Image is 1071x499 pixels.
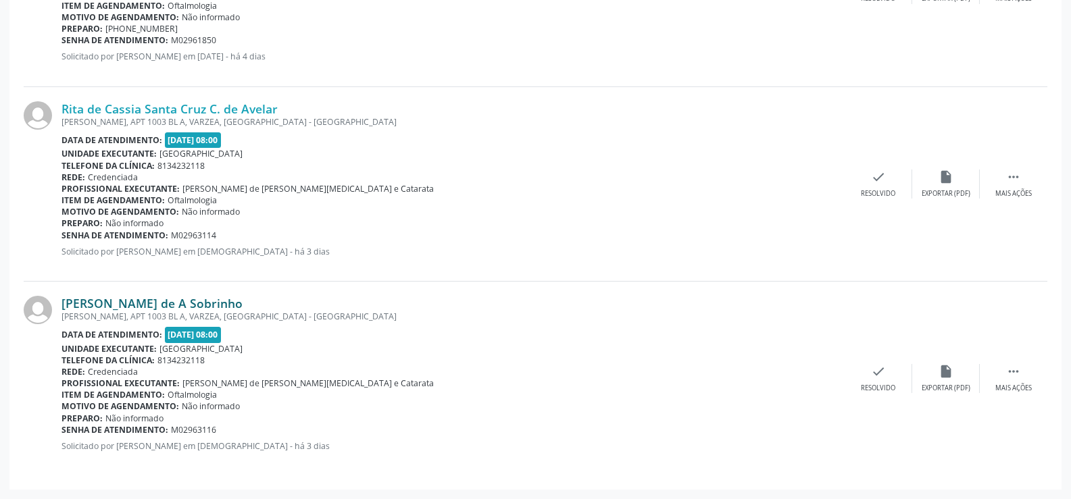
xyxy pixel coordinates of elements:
div: Resolvido [861,189,895,199]
a: Rita de Cassia Santa Cruz C. de Avelar [61,101,278,116]
span: [PHONE_NUMBER] [105,23,178,34]
b: Rede: [61,172,85,183]
div: [PERSON_NAME], APT 1003 BL A, VARZEA, [GEOGRAPHIC_DATA] - [GEOGRAPHIC_DATA] [61,116,845,128]
span: 8134232118 [157,354,205,366]
i: insert_drive_file [939,364,953,379]
div: Resolvido [861,384,895,393]
b: Senha de atendimento: [61,34,168,46]
span: [DATE] 08:00 [165,132,222,148]
span: [DATE] 08:00 [165,327,222,342]
b: Profissional executante: [61,183,180,194]
b: Motivo de agendamento: [61,206,179,217]
p: Solicitado por [PERSON_NAME] em [DEMOGRAPHIC_DATA] - há 3 dias [61,440,845,452]
b: Senha de atendimento: [61,424,168,436]
i: check [871,364,886,379]
span: M02963114 [171,230,216,241]
span: Não informado [105,413,164,424]
span: M02963116 [171,424,216,436]
span: 8134232118 [157,160,205,172]
b: Data de atendimento: [61,134,162,146]
b: Motivo de agendamento: [61,11,179,23]
div: Mais ações [995,189,1032,199]
i:  [1006,364,1021,379]
span: Não informado [105,217,164,229]
b: Telefone da clínica: [61,160,155,172]
b: Profissional executante: [61,377,180,389]
img: img [24,101,52,130]
b: Rede: [61,366,85,377]
span: Não informado [182,400,240,412]
p: Solicitado por [PERSON_NAME] em [DEMOGRAPHIC_DATA] - há 3 dias [61,246,845,257]
b: Motivo de agendamento: [61,400,179,412]
b: Preparo: [61,413,103,424]
b: Data de atendimento: [61,329,162,340]
b: Unidade executante: [61,343,157,354]
b: Telefone da clínica: [61,354,155,366]
span: M02961850 [171,34,216,46]
img: img [24,296,52,324]
div: Exportar (PDF) [922,189,970,199]
span: [GEOGRAPHIC_DATA] [159,343,243,354]
b: Preparo: [61,217,103,229]
i: insert_drive_file [939,169,953,184]
span: Não informado [182,11,240,23]
b: Unidade executante: [61,148,157,159]
span: [PERSON_NAME] de [PERSON_NAME][MEDICAL_DATA] e Catarata [182,183,434,194]
div: Exportar (PDF) [922,384,970,393]
span: [PERSON_NAME] de [PERSON_NAME][MEDICAL_DATA] e Catarata [182,377,434,389]
b: Item de agendamento: [61,194,165,206]
p: Solicitado por [PERSON_NAME] em [DATE] - há 4 dias [61,51,845,62]
div: Mais ações [995,384,1032,393]
span: Não informado [182,206,240,217]
span: Oftalmologia [168,194,217,206]
a: [PERSON_NAME] de A Sobrinho [61,296,243,311]
span: Credenciada [88,366,138,377]
b: Preparo: [61,23,103,34]
i: check [871,169,886,184]
i:  [1006,169,1021,184]
span: Credenciada [88,172,138,183]
div: [PERSON_NAME], APT 1003 BL A, VARZEA, [GEOGRAPHIC_DATA] - [GEOGRAPHIC_DATA] [61,311,845,322]
b: Item de agendamento: [61,389,165,400]
span: Oftalmologia [168,389,217,400]
b: Senha de atendimento: [61,230,168,241]
span: [GEOGRAPHIC_DATA] [159,148,243,159]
